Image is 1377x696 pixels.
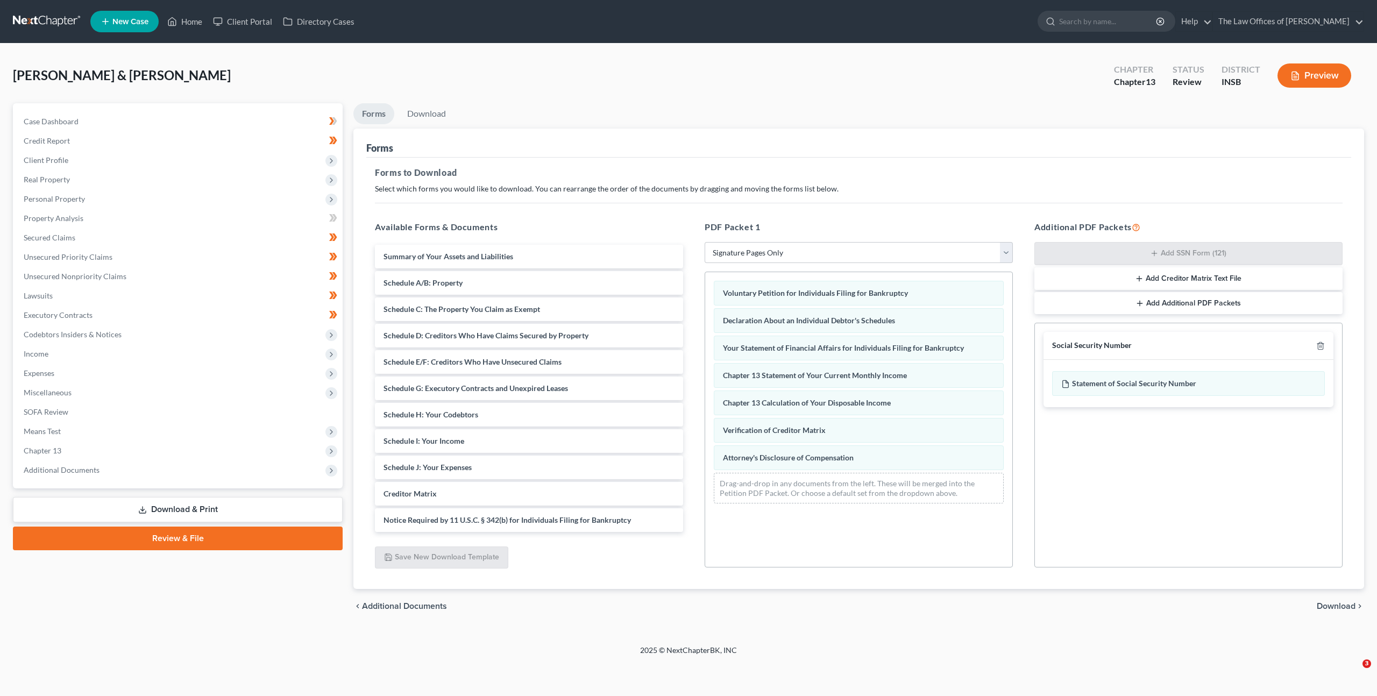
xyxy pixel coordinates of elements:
h5: Available Forms & Documents [375,221,683,233]
button: Download chevron_right [1317,602,1364,610]
span: Summary of Your Assets and Liabilities [384,252,513,261]
span: 3 [1362,659,1371,668]
span: Schedule A/B: Property [384,278,463,287]
a: Case Dashboard [15,112,343,131]
div: Drag-and-drop in any documents from the left. These will be merged into the Petition PDF Packet. ... [714,473,1004,503]
span: New Case [112,18,148,26]
a: Executory Contracts [15,306,343,325]
span: Schedule G: Executory Contracts and Unexpired Leases [384,383,568,393]
button: Preview [1277,63,1351,88]
h5: Forms to Download [375,166,1343,179]
a: The Law Offices of [PERSON_NAME] [1213,12,1364,31]
span: Voluntary Petition for Individuals Filing for Bankruptcy [723,288,908,297]
span: Schedule C: The Property You Claim as Exempt [384,304,540,314]
a: Unsecured Priority Claims [15,247,343,267]
div: Review [1173,76,1204,88]
div: Chapter [1114,76,1155,88]
a: Lawsuits [15,286,343,306]
span: Credit Report [24,136,70,145]
button: Add Creditor Matrix Text File [1034,267,1343,290]
span: Unsecured Priority Claims [24,252,112,261]
a: chevron_left Additional Documents [353,602,447,610]
div: Statement of Social Security Number [1052,371,1325,396]
span: Creditor Matrix [384,489,437,498]
span: Notice Required by 11 U.S.C. § 342(b) for Individuals Filing for Bankruptcy [384,515,631,524]
a: SOFA Review [15,402,343,422]
span: Income [24,349,48,358]
button: Save New Download Template [375,546,508,569]
a: Property Analysis [15,209,343,228]
div: Status [1173,63,1204,76]
span: Declaration About an Individual Debtor's Schedules [723,316,895,325]
span: Secured Claims [24,233,75,242]
span: Verification of Creditor Matrix [723,425,826,435]
span: Expenses [24,368,54,378]
div: 2025 © NextChapterBK, INC [382,645,995,664]
a: Forms [353,103,394,124]
span: Lawsuits [24,291,53,300]
span: Means Test [24,427,61,436]
a: Directory Cases [278,12,360,31]
a: Help [1176,12,1212,31]
a: Home [162,12,208,31]
a: Client Portal [208,12,278,31]
span: Property Analysis [24,214,83,223]
span: Case Dashboard [24,117,79,126]
span: 13 [1146,76,1155,87]
span: Schedule H: Your Codebtors [384,410,478,419]
span: Chapter 13 Calculation of Your Disposable Income [723,398,891,407]
button: Add Additional PDF Packets [1034,292,1343,315]
span: Schedule D: Creditors Who Have Claims Secured by Property [384,331,588,340]
div: Chapter [1114,63,1155,76]
a: Secured Claims [15,228,343,247]
span: [PERSON_NAME] & [PERSON_NAME] [13,67,231,83]
span: Additional Documents [362,602,447,610]
span: Personal Property [24,194,85,203]
h5: PDF Packet 1 [705,221,1013,233]
span: Chapter 13 Statement of Your Current Monthly Income [723,371,907,380]
span: Unsecured Nonpriority Claims [24,272,126,281]
a: Unsecured Nonpriority Claims [15,267,343,286]
iframe: Intercom live chat [1340,659,1366,685]
input: Search by name... [1059,11,1158,31]
a: Review & File [13,527,343,550]
span: Client Profile [24,155,68,165]
div: Social Security Number [1052,340,1132,351]
span: Additional Documents [24,465,100,474]
div: INSB [1222,76,1260,88]
span: Miscellaneous [24,388,72,397]
a: Download [399,103,455,124]
span: Your Statement of Financial Affairs for Individuals Filing for Bankruptcy [723,343,964,352]
button: Add SSN Form (121) [1034,242,1343,266]
div: Forms [366,141,393,154]
h5: Additional PDF Packets [1034,221,1343,233]
span: Schedule E/F: Creditors Who Have Unsecured Claims [384,357,562,366]
span: Attorney's Disclosure of Compensation [723,453,854,462]
span: Chapter 13 [24,446,61,455]
i: chevron_right [1355,602,1364,610]
span: Codebtors Insiders & Notices [24,330,122,339]
span: Schedule J: Your Expenses [384,463,472,472]
span: SOFA Review [24,407,68,416]
p: Select which forms you would like to download. You can rearrange the order of the documents by dr... [375,183,1343,194]
div: District [1222,63,1260,76]
span: Real Property [24,175,70,184]
a: Download & Print [13,497,343,522]
span: Download [1317,602,1355,610]
span: Schedule I: Your Income [384,436,464,445]
a: Credit Report [15,131,343,151]
i: chevron_left [353,602,362,610]
span: Executory Contracts [24,310,93,319]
